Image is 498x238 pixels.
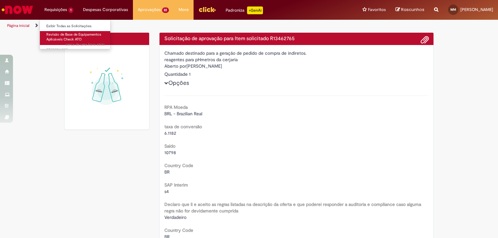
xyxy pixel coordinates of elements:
[450,7,456,12] span: WM
[164,63,429,71] div: [PERSON_NAME]
[46,32,101,42] span: Revisão de Base de Equipamentos Aplicáveis Check ATO
[5,20,327,32] ul: Trilhas de página
[68,7,73,13] span: 1
[164,36,429,42] h4: Solicitação de aprovação para Item solicitado R13462765
[164,143,175,149] b: Saldo
[164,188,169,194] span: s4
[69,50,144,125] img: sucesso_1.gif
[164,111,202,117] span: BRL - Brazilian Real
[1,3,34,16] img: ServiceNow
[65,42,105,47] time: 29/08/2025 14:23:52
[460,7,493,12] span: [PERSON_NAME]
[226,6,263,14] div: Padroniza
[40,23,111,30] a: Exibir Todas as Solicitações
[40,31,111,45] a: Aberto SR000541805 : Revisão de Base de Equipamentos Aplicáveis Check ATO
[198,5,216,14] img: click_logo_yellow_360x200.png
[401,6,424,13] span: Rascunhos
[164,214,186,220] span: Verdadeiro
[164,56,429,63] div: reagentes para pHmetros da cerjaria
[164,124,202,130] b: taxa de conversão
[164,182,188,188] b: SAP Interim
[179,6,189,13] span: More
[247,6,263,14] p: +GenAi
[162,7,169,13] span: 22
[164,104,188,110] b: RPA Moeda
[164,130,176,136] span: 6.1182
[83,6,128,13] span: Despesas Corporativas
[164,163,193,168] b: Country Code
[65,42,105,47] span: cerca de uma hora atrás
[368,6,386,13] span: Favoritos
[164,63,186,69] label: Aberto por
[44,6,67,13] span: Requisições
[164,50,429,56] div: Chamado destinado para a geração de pedido de compra de indiretos.
[164,227,193,233] b: Country Code
[164,150,176,155] span: 10798
[7,23,30,28] a: Página inicial
[46,42,105,52] span: SR000541805
[40,19,111,49] ul: Requisições
[138,6,161,13] span: Aprovações
[164,71,429,77] div: Quantidade 1
[164,169,170,175] span: BR
[164,201,421,214] b: Declaro que li e aceito as regras listadas na descrição da oferta e que poderei responder a audit...
[396,7,424,13] a: Rascunhos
